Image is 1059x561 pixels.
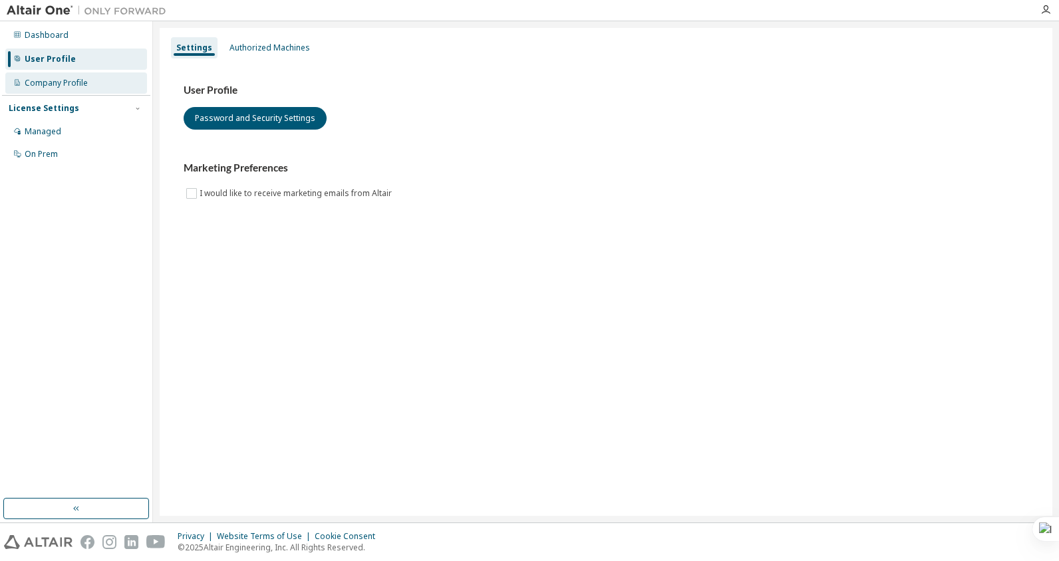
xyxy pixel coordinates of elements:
[184,107,327,130] button: Password and Security Settings
[217,531,315,542] div: Website Terms of Use
[80,535,94,549] img: facebook.svg
[102,535,116,549] img: instagram.svg
[7,4,173,17] img: Altair One
[146,535,166,549] img: youtube.svg
[25,54,76,64] div: User Profile
[178,542,383,553] p: © 2025 Altair Engineering, Inc. All Rights Reserved.
[4,535,73,549] img: altair_logo.svg
[184,84,1028,97] h3: User Profile
[25,30,69,41] div: Dashboard
[176,43,212,53] div: Settings
[124,535,138,549] img: linkedin.svg
[178,531,217,542] div: Privacy
[229,43,310,53] div: Authorized Machines
[25,149,58,160] div: On Prem
[315,531,383,542] div: Cookie Consent
[9,103,79,114] div: License Settings
[25,126,61,137] div: Managed
[200,185,394,201] label: I would like to receive marketing emails from Altair
[25,78,88,88] div: Company Profile
[184,162,1028,175] h3: Marketing Preferences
